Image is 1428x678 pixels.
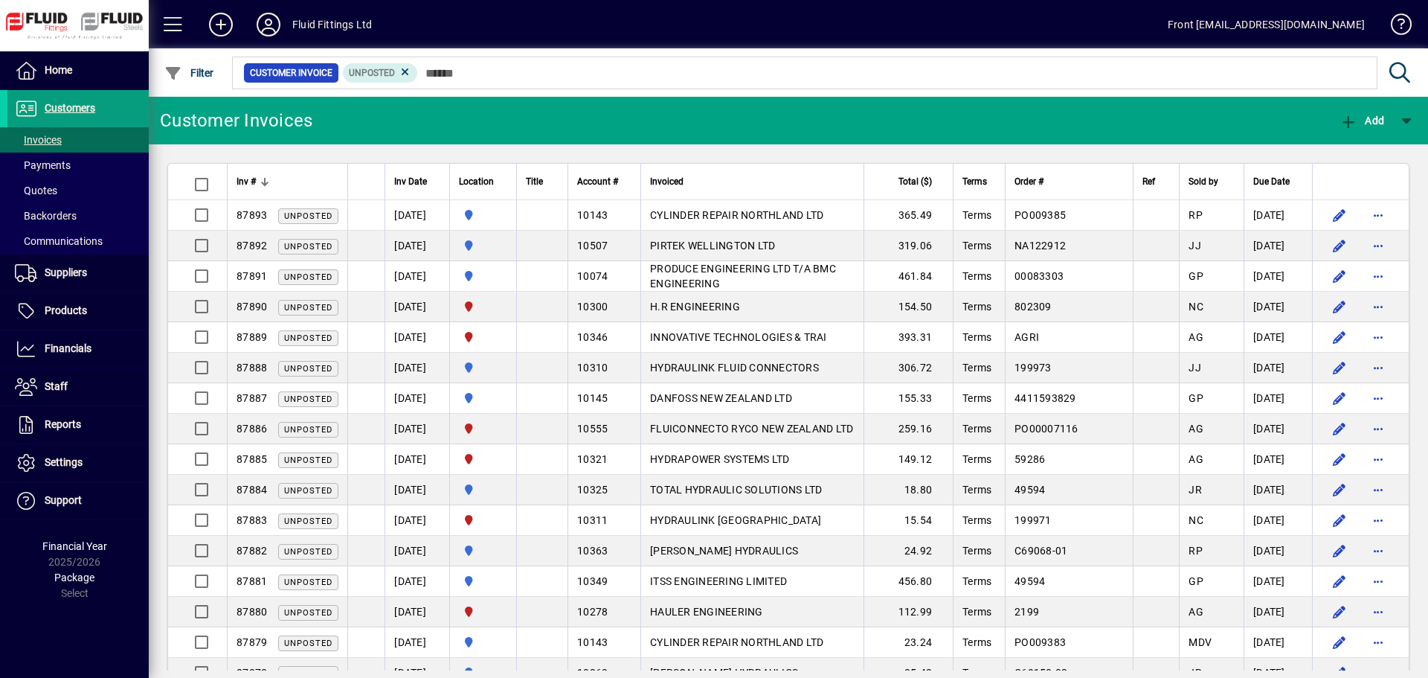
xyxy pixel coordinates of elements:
td: 149.12 [863,444,953,475]
td: [DATE] [1244,200,1312,231]
span: PRODUCE ENGINEERING LTD T/A BMC ENGINEERING [650,263,836,290]
span: Terms [962,362,991,374]
span: CHRISTCHURCH [459,420,507,437]
button: More options [1366,447,1390,471]
div: Account # [577,173,631,190]
span: Unposted [284,425,332,435]
span: Ref [1142,173,1155,190]
a: Communications [7,228,149,254]
button: More options [1366,478,1390,502]
a: Products [7,292,149,330]
span: RP [1189,209,1203,221]
span: 10363 [577,545,608,557]
button: Edit [1328,539,1351,563]
span: AUCKLAND [459,359,507,376]
button: Edit [1328,478,1351,502]
div: Order # [1014,173,1124,190]
span: PO00007116 [1014,423,1078,435]
span: 87885 [237,453,267,465]
span: Unposted [284,242,332,252]
div: Due Date [1253,173,1303,190]
span: HYDRAULINK FLUID CONNECTORS [650,362,819,374]
span: Terms [962,514,991,526]
button: More options [1366,539,1390,563]
span: Financials [45,342,91,354]
div: Title [526,173,559,190]
button: Edit [1328,295,1351,319]
a: Reports [7,406,149,444]
span: Quotes [15,185,57,196]
span: AUCKLAND [459,237,507,254]
td: [DATE] [385,261,449,292]
span: Settings [45,456,83,468]
span: Terms [962,240,991,252]
td: [DATE] [1244,292,1312,322]
td: [DATE] [385,505,449,536]
span: Home [45,64,72,76]
span: AUCKLAND [459,207,507,223]
span: Products [45,304,87,316]
td: [DATE] [385,536,449,566]
span: Terms [962,545,991,557]
div: Inv # [237,173,338,190]
button: More options [1366,508,1390,532]
span: 10311 [577,514,608,526]
span: Title [526,173,543,190]
span: PO009385 [1014,209,1066,221]
span: 87888 [237,362,267,374]
span: Reports [45,418,81,430]
td: [DATE] [1244,414,1312,444]
button: Edit [1328,630,1351,654]
td: [DATE] [1244,322,1312,353]
span: Unposted [284,608,332,618]
span: AUCKLAND [459,268,507,284]
button: More options [1366,600,1390,624]
span: Terms [962,331,991,343]
button: More options [1366,295,1390,319]
div: Invoiced [650,173,855,190]
td: [DATE] [385,414,449,444]
span: Communications [15,235,103,247]
span: 87893 [237,209,267,221]
span: 87883 [237,514,267,526]
span: 802309 [1014,301,1052,313]
span: Location [459,173,494,190]
button: Edit [1328,356,1351,380]
span: Unposted [284,272,332,282]
td: [DATE] [385,322,449,353]
span: INNOVATIVE TECHNOLOGIES & TRAI [650,331,827,343]
span: AG [1189,453,1203,465]
span: Support [45,494,82,506]
span: Terms [962,209,991,221]
span: 10321 [577,453,608,465]
td: [DATE] [1244,353,1312,383]
td: [DATE] [1244,597,1312,627]
span: H.R ENGINEERING [650,301,740,313]
span: JJ [1189,362,1201,374]
span: 87884 [237,484,267,496]
span: Backorders [15,210,77,222]
span: Terms [962,575,991,587]
span: 49594 [1014,484,1045,496]
span: GP [1189,575,1203,587]
mat-chip: Customer Invoice Status: Unposted [343,63,418,83]
a: Financials [7,330,149,368]
td: [DATE] [385,444,449,475]
span: CHRISTCHURCH [459,512,507,528]
span: Terms [962,606,991,618]
a: Backorders [7,203,149,228]
span: 10555 [577,423,608,435]
td: 154.50 [863,292,953,322]
td: [DATE] [1244,444,1312,475]
button: Edit [1328,600,1351,624]
span: 87879 [237,636,267,648]
a: Knowledge Base [1380,3,1409,51]
td: [DATE] [1244,261,1312,292]
a: Payments [7,153,149,178]
div: Ref [1142,173,1171,190]
span: RP [1189,545,1203,557]
span: Terms [962,423,991,435]
div: Fluid Fittings Ltd [292,13,372,36]
button: Filter [161,60,218,86]
span: Terms [962,392,991,404]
